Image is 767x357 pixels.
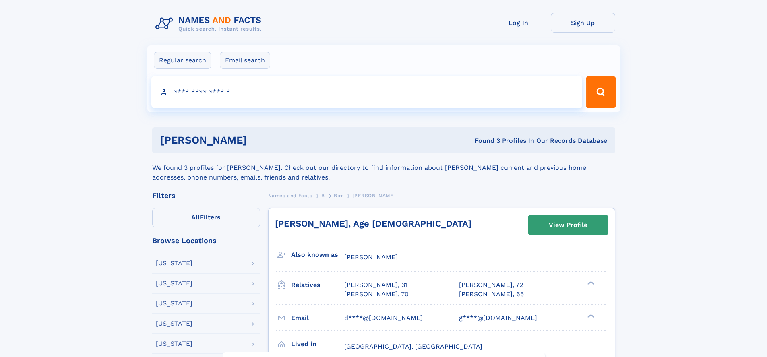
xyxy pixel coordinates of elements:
[352,193,395,198] span: [PERSON_NAME]
[291,311,344,325] h3: Email
[528,215,608,235] a: View Profile
[156,340,192,347] div: [US_STATE]
[291,278,344,292] h3: Relatives
[344,253,398,261] span: [PERSON_NAME]
[152,192,260,199] div: Filters
[156,280,192,287] div: [US_STATE]
[586,76,616,108] button: Search Button
[549,216,587,234] div: View Profile
[585,313,595,318] div: ❯
[152,13,268,35] img: Logo Names and Facts
[152,153,615,182] div: We found 3 profiles for [PERSON_NAME]. Check out our directory to find information about [PERSON_...
[154,52,211,69] label: Regular search
[268,190,312,200] a: Names and Facts
[152,237,260,244] div: Browse Locations
[486,13,551,33] a: Log In
[321,190,325,200] a: B
[344,343,482,350] span: [GEOGRAPHIC_DATA], [GEOGRAPHIC_DATA]
[220,52,270,69] label: Email search
[459,290,524,299] a: [PERSON_NAME], 65
[459,281,523,289] a: [PERSON_NAME], 72
[160,135,361,145] h1: [PERSON_NAME]
[151,76,583,108] input: search input
[551,13,615,33] a: Sign Up
[344,281,407,289] a: [PERSON_NAME], 31
[321,193,325,198] span: B
[156,300,192,307] div: [US_STATE]
[291,337,344,351] h3: Lived in
[275,219,471,229] a: [PERSON_NAME], Age [DEMOGRAPHIC_DATA]
[361,136,607,145] div: Found 3 Profiles In Our Records Database
[585,281,595,286] div: ❯
[344,290,409,299] a: [PERSON_NAME], 70
[291,248,344,262] h3: Also known as
[156,320,192,327] div: [US_STATE]
[156,260,192,266] div: [US_STATE]
[191,213,200,221] span: All
[334,193,343,198] span: Birr
[334,190,343,200] a: Birr
[152,208,260,227] label: Filters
